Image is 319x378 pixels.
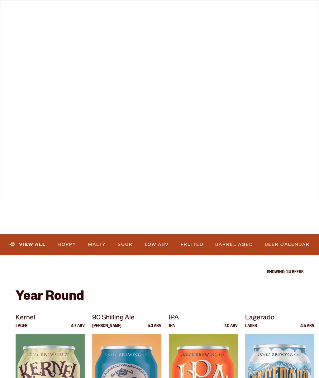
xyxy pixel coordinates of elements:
[45,15,75,20] span: Taprooms
[16,270,303,275] p: Showing: 24 Beers
[92,324,121,334] p: [PERSON_NAME]
[83,4,106,32] a: Gear
[169,324,175,334] p: IPA
[257,15,292,20] span: Beer Finder
[148,324,161,334] p: 5.3 ABV
[150,4,173,32] a: Odell Home
[178,4,217,32] a: Our Story
[213,237,255,252] a: Barrel Aged
[16,290,303,305] h2: Year Round
[86,237,108,252] a: Malty
[16,4,37,32] a: Beer
[253,4,296,32] a: Beer Finder
[245,324,257,334] p: Lager
[16,324,27,334] p: Lager
[7,237,48,252] a: View All
[87,15,102,20] span: Gear
[92,313,161,324] p: 90 Shilling Ale
[300,324,314,334] p: 4.5 ABV
[262,237,312,252] a: Beer Calendar
[41,4,79,32] a: Taprooms
[221,4,249,32] a: Impact
[178,237,206,252] a: Fruited
[16,313,85,324] p: Kernel
[142,237,171,252] a: Low ABV
[71,324,85,334] p: 4.7 ABV
[109,4,139,32] a: Winery
[182,15,213,20] span: Our Story
[245,313,314,324] p: Lagerado
[55,237,79,252] a: Hoppy
[115,237,135,252] a: Sour
[20,15,33,20] span: Beer
[225,15,245,20] span: Impact
[169,313,238,324] p: IPA
[224,324,238,334] p: 7.0 ABV
[113,15,135,20] span: Winery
